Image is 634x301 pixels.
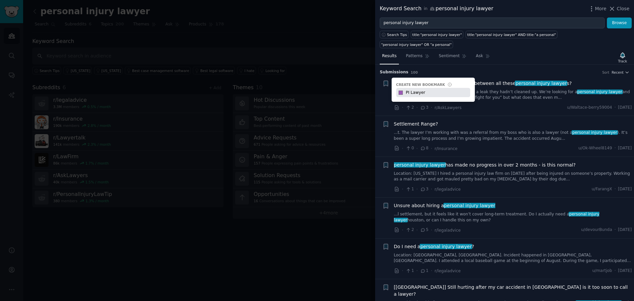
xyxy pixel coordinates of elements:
[394,243,474,250] span: Do I need a ?
[474,51,492,64] a: Ask
[411,31,463,38] a: title:"personal injury lawyer"
[394,80,572,87] a: [US_STATE]- What’s the difference between all thesepersonal injury lawyers?
[515,81,567,86] span: personal injury lawyer
[431,267,432,274] span: ·
[394,284,632,298] a: [[GEOGRAPHIC_DATA]] Still hurting after my car accident in [GEOGRAPHIC_DATA] is it too soon to ca...
[380,69,408,75] span: Submission s
[380,18,605,29] input: Try a keyword related to your business
[609,5,629,12] button: Close
[394,80,572,87] span: [US_STATE]- What’s the difference between all these s?
[567,105,612,111] span: u/Waltace-berry59004
[416,267,418,274] span: ·
[615,268,616,274] span: ·
[607,18,632,29] button: Browse
[420,244,472,249] span: personal injury lawyer
[618,227,632,233] span: [DATE]
[588,5,607,12] button: More
[405,227,414,233] span: 2
[431,104,432,111] span: ·
[394,252,632,264] a: Location: [GEOGRAPHIC_DATA], [GEOGRAPHIC_DATA]. Incident happened in [GEOGRAPHIC_DATA], [GEOGRAPH...
[416,104,418,111] span: ·
[394,130,632,141] a: ...t. The lawyer I’m working with was a referral from my boss who is also a lawyer (not apersonal...
[615,105,616,111] span: ·
[402,227,403,234] span: ·
[618,59,627,63] div: Track
[466,31,557,38] a: title:"personal injury lawyer" AND title:"a personal"
[476,53,483,59] span: Ask
[394,212,600,222] span: personal injury lawyer
[405,88,470,97] input: Name bookmark
[394,162,576,169] a: personal injury lawyerhas made no progress in over 2 months - is this normal?
[405,105,414,111] span: 2
[411,70,418,74] span: 100
[420,186,428,192] span: 3
[420,145,428,151] span: 8
[618,186,632,192] span: [DATE]
[381,42,452,47] div: "personal injury lawyer" OR "a personal"
[439,53,460,59] span: Sentiment
[435,187,461,192] span: r/legaladvice
[416,145,418,152] span: ·
[612,70,623,75] span: Recent
[616,51,629,64] button: Track
[618,268,632,274] span: [DATE]
[382,53,397,59] span: Results
[394,211,632,223] a: ...l settlement, but it feels like it won’t cover long-term treatment. Do I actually need aperson...
[431,145,432,152] span: ·
[435,269,461,273] span: r/legaladvice
[602,70,610,75] div: Sort
[592,186,612,192] span: u/FarangX
[405,145,414,151] span: 0
[435,228,461,233] span: r/legaladvice
[380,41,453,48] a: "personal injury lawyer" OR "a personal"
[396,82,445,87] div: Create new bookmark
[615,186,616,192] span: ·
[393,162,446,168] span: personal injury lawyer
[402,267,403,274] span: ·
[617,5,629,12] span: Close
[402,104,403,111] span: ·
[424,6,427,12] span: in
[416,227,418,234] span: ·
[380,5,493,13] div: Keyword Search personal injury lawyer
[431,227,432,234] span: ·
[572,130,618,135] span: personal injury lawyer
[467,32,556,37] div: title:"personal injury lawyer" AND title:"a personal"
[394,243,474,250] a: Do I need apersonal injury lawyer?
[577,90,623,94] span: personal injury lawyer
[405,186,414,192] span: 1
[412,32,462,37] div: title:"personal injury lawyer"
[394,202,495,209] span: Unsure about hiring a
[402,145,403,152] span: ·
[405,268,414,274] span: 1
[581,227,612,233] span: u/devourBunda
[595,5,607,12] span: More
[416,186,418,193] span: ·
[579,145,612,151] span: u/Ok-Wheel8149
[380,51,399,64] a: Results
[435,146,457,151] span: r/Insurance
[402,186,403,193] span: ·
[431,186,432,193] span: ·
[618,145,632,151] span: [DATE]
[420,268,428,274] span: 1
[443,203,496,208] span: personal injury lawyer
[394,171,632,182] a: Location: [US_STATE] I hired a personal injury law firm on [DATE] after being injured on someone’...
[437,51,469,64] a: Sentiment
[394,121,438,128] a: Settlement Range?
[615,227,616,233] span: ·
[615,145,616,151] span: ·
[394,162,576,169] span: has made no progress in over 2 months - is this normal?
[612,70,629,75] button: Recent
[406,53,422,59] span: Patterns
[394,89,632,101] a: ...fault of course even though there was a leak they hadn’t cleaned up. We’re looking for aperson...
[618,105,632,111] span: [DATE]
[387,32,407,37] span: Search Tips
[394,202,495,209] a: Unsure about hiring apersonal injury lawyer
[404,51,432,64] a: Patterns
[592,268,612,274] span: u/martjob
[420,105,428,111] span: 3
[420,227,428,233] span: 5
